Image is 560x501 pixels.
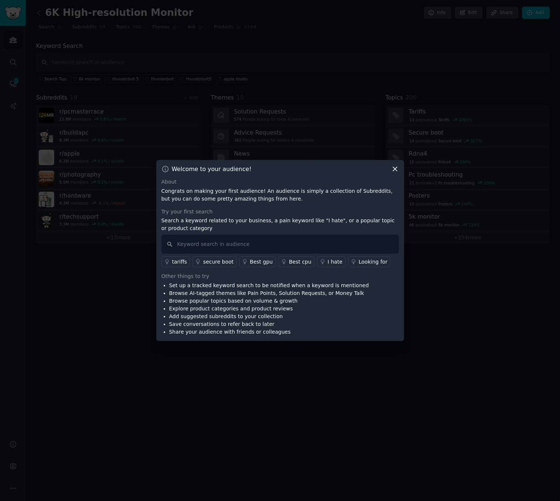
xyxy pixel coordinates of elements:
div: Best cpu [289,258,312,266]
li: Browse AI-tagged themes like Pain Points, Solution Requests, or Money Talk [169,289,369,297]
a: Best gpu [239,256,276,267]
li: Share your audience with friends or colleagues [169,328,369,336]
div: tariffs [172,258,187,266]
a: tariffs [161,256,190,267]
a: Looking for [348,256,390,267]
p: Congrats on making your first audience! An audience is simply a collection of Subreddits, but you... [161,187,399,203]
div: secure boot [203,258,234,266]
p: Search a keyword related to your business, a pain keyword like "I hate", or a popular topic or pr... [161,217,399,232]
a: I hate [317,256,345,267]
div: About [161,178,399,186]
li: Set up a tracked keyword search to be notified when a keyword is mentioned [169,282,369,289]
div: Try your first search [161,208,399,216]
a: secure boot [192,256,237,267]
a: Best cpu [278,256,314,267]
div: I hate [328,258,342,266]
div: Best gpu [250,258,273,266]
li: Add suggested subreddits to your collection [169,313,369,320]
input: Keyword search in audience [161,235,399,254]
div: Other things to try [161,272,399,280]
li: Explore product categories and product reviews [169,305,369,313]
div: Looking for [359,258,387,266]
h3: Welcome to your audience! [172,165,252,173]
li: Browse popular topics based on volume & growth [169,297,369,305]
li: Save conversations to refer back to later [169,320,369,328]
